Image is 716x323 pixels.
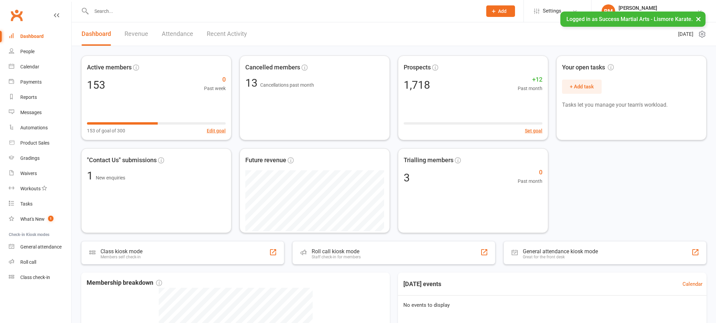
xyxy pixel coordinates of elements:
a: Revenue [125,22,148,46]
div: Reports [20,94,37,100]
div: Product Sales [20,140,49,146]
a: Dashboard [82,22,111,46]
button: + Add task [562,80,602,94]
a: Messages [9,105,71,120]
span: 153 of goal of 300 [87,127,125,134]
div: Waivers [20,171,37,176]
span: Cancelled members [245,63,300,72]
a: Tasks [9,196,71,212]
div: Members self check-in [100,255,142,259]
span: Past month [518,85,542,92]
span: Trialling members [404,155,453,165]
div: 1,718 [404,80,430,90]
span: 1 [87,169,96,182]
div: Messages [20,110,42,115]
span: +12 [518,75,542,85]
span: Logged in as Success Martial Arts - Lismore Karate. [566,16,693,22]
button: Add [486,5,515,17]
span: [DATE] [678,30,693,38]
div: Automations [20,125,48,130]
div: Class kiosk mode [100,248,142,255]
span: Your open tasks [562,63,614,72]
span: Past week [204,85,226,92]
a: Waivers [9,166,71,181]
div: Great for the front desk [523,255,598,259]
div: Workouts [20,186,41,191]
a: Calendar [9,59,71,74]
button: Edit goal [207,127,226,134]
a: Attendance [162,22,193,46]
a: Gradings [9,151,71,166]
span: Add [498,8,507,14]
div: Roll call kiosk mode [312,248,361,255]
div: Success Martial Arts - Lismore Karate [619,11,697,17]
div: RM [602,4,615,18]
a: Product Sales [9,135,71,151]
div: Class check-in [20,275,50,280]
span: "Contact Us" submissions [87,155,157,165]
a: Reports [9,90,71,105]
a: Payments [9,74,71,90]
a: Workouts [9,181,71,196]
span: Cancellations past month [260,82,314,88]
div: General attendance [20,244,62,250]
div: Roll call [20,259,36,265]
a: Clubworx [8,7,25,24]
div: Staff check-in for members [312,255,361,259]
span: Active members [87,63,132,72]
div: No events to display [395,296,709,315]
div: People [20,49,35,54]
span: 0 [204,75,226,85]
a: Roll call [9,255,71,270]
a: Recent Activity [207,22,247,46]
div: 153 [87,80,105,90]
div: What's New [20,216,45,222]
span: Membership breakdown [87,278,162,288]
span: Settings [543,3,561,19]
span: 1 [48,216,53,221]
span: New enquiries [96,175,125,180]
div: Dashboard [20,34,44,39]
span: Future revenue [245,155,286,165]
a: Calendar [683,280,702,288]
p: Tasks let you manage your team's workload. [562,101,701,109]
div: Tasks [20,201,32,207]
a: People [9,44,71,59]
button: Set goal [525,127,542,134]
div: Calendar [20,64,39,69]
span: Prospects [404,63,431,72]
div: General attendance kiosk mode [523,248,598,255]
button: × [692,12,704,26]
div: [PERSON_NAME] [619,5,697,11]
span: 13 [245,77,260,89]
a: Class kiosk mode [9,270,71,285]
div: 3 [404,172,410,183]
a: Automations [9,120,71,135]
div: Payments [20,79,42,85]
span: 0 [518,168,542,177]
a: General attendance kiosk mode [9,239,71,255]
a: What's New1 [9,212,71,227]
span: Past month [518,177,542,185]
div: Gradings [20,155,40,161]
h3: [DATE] events [398,278,447,290]
a: Dashboard [9,29,71,44]
input: Search... [89,6,478,16]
